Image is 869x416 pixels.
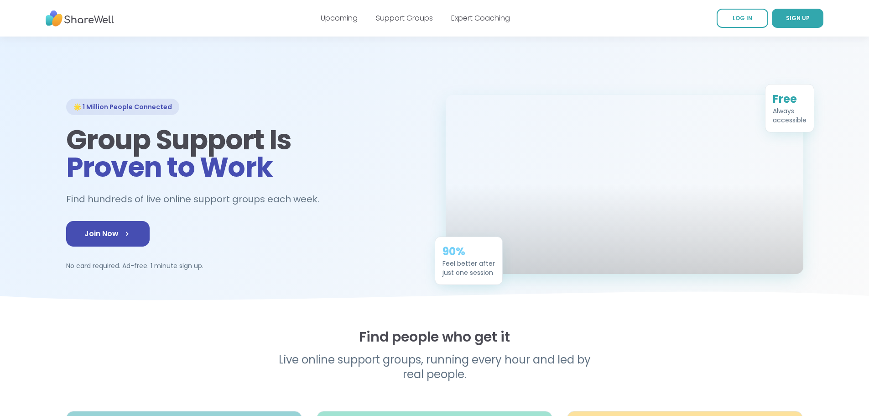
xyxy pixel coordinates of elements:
[773,92,807,106] div: Free
[376,13,433,23] a: Support Groups
[66,221,150,247] a: Join Now
[772,9,823,28] a: SIGN UP
[773,106,807,125] div: Always accessible
[717,9,768,28] a: LOG IN
[66,148,273,186] span: Proven to Work
[66,126,424,181] h1: Group Support Is
[451,13,510,23] a: Expert Coaching
[733,14,752,22] span: LOG IN
[260,353,610,382] p: Live online support groups, running every hour and led by real people.
[442,244,495,259] div: 90%
[66,192,329,207] h2: Find hundreds of live online support groups each week.
[84,228,131,239] span: Join Now
[46,6,114,31] img: ShareWell Nav Logo
[442,259,495,277] div: Feel better after just one session
[321,13,358,23] a: Upcoming
[66,329,803,345] h2: Find people who get it
[66,261,424,270] p: No card required. Ad-free. 1 minute sign up.
[786,14,810,22] span: SIGN UP
[66,99,179,115] div: 🌟 1 Million People Connected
